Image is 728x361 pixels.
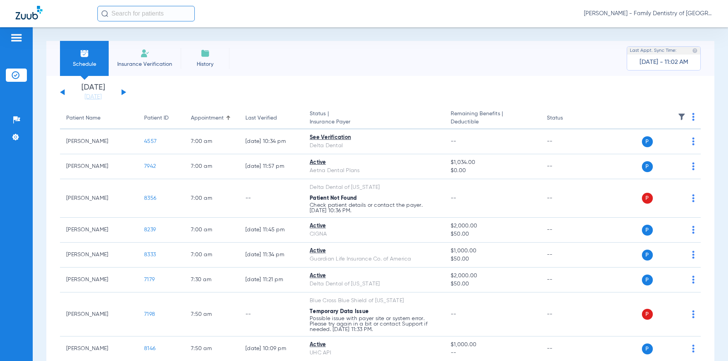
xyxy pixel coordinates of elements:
[245,114,297,122] div: Last Verified
[60,129,138,154] td: [PERSON_NAME]
[144,227,156,232] span: 8239
[239,268,303,292] td: [DATE] 11:21 PM
[451,230,534,238] span: $50.00
[310,316,438,332] p: Possible issue with payer site or system error. Please try again in a bit or contact Support if n...
[692,162,695,170] img: group-dot-blue.svg
[310,230,438,238] div: CIGNA
[451,349,534,357] span: --
[97,6,195,21] input: Search for patients
[310,280,438,288] div: Delta Dental of [US_STATE]
[60,218,138,243] td: [PERSON_NAME]
[642,136,653,147] span: P
[642,250,653,261] span: P
[678,113,686,121] img: filter.svg
[115,60,175,68] span: Insurance Verification
[692,137,695,145] img: group-dot-blue.svg
[185,129,239,154] td: 7:00 AM
[310,142,438,150] div: Delta Dental
[187,60,224,68] span: History
[451,272,534,280] span: $2,000.00
[185,154,239,179] td: 7:00 AM
[640,58,688,66] span: [DATE] - 11:02 AM
[310,349,438,357] div: UHC API
[451,118,534,126] span: Deductible
[310,158,438,167] div: Active
[692,194,695,202] img: group-dot-blue.svg
[541,243,593,268] td: --
[692,113,695,121] img: group-dot-blue.svg
[101,10,108,17] img: Search Icon
[185,218,239,243] td: 7:00 AM
[689,324,728,361] iframe: Chat Widget
[60,179,138,218] td: [PERSON_NAME]
[541,154,593,179] td: --
[451,167,534,175] span: $0.00
[310,134,438,142] div: See Verification
[642,225,653,236] span: P
[239,292,303,336] td: --
[310,309,368,314] span: Temporary Data Issue
[239,154,303,179] td: [DATE] 11:57 PM
[541,107,593,129] th: Status
[144,139,157,144] span: 4557
[10,33,23,42] img: hamburger-icon
[451,255,534,263] span: $50.00
[185,268,239,292] td: 7:30 AM
[185,243,239,268] td: 7:00 AM
[630,47,677,55] span: Last Appt. Sync Time:
[144,195,156,201] span: 8356
[310,247,438,255] div: Active
[144,164,156,169] span: 7942
[191,114,224,122] div: Appointment
[451,195,457,201] span: --
[310,297,438,305] div: Blue Cross Blue Shield of [US_STATE]
[541,179,593,218] td: --
[310,341,438,349] div: Active
[451,341,534,349] span: $1,000.00
[144,346,155,351] span: 8146
[185,179,239,218] td: 7:00 AM
[66,114,132,122] div: Patient Name
[692,251,695,259] img: group-dot-blue.svg
[66,60,103,68] span: Schedule
[451,280,534,288] span: $50.00
[642,275,653,285] span: P
[310,272,438,280] div: Active
[60,243,138,268] td: [PERSON_NAME]
[584,10,712,18] span: [PERSON_NAME] - Family Dentistry of [GEOGRAPHIC_DATA]
[16,6,42,19] img: Zuub Logo
[692,276,695,284] img: group-dot-blue.svg
[310,222,438,230] div: Active
[60,292,138,336] td: [PERSON_NAME]
[144,312,155,317] span: 7198
[70,93,116,101] a: [DATE]
[310,183,438,192] div: Delta Dental of [US_STATE]
[310,203,438,213] p: Check patient details or contact the payer. [DATE] 10:36 PM.
[541,218,593,243] td: --
[541,292,593,336] td: --
[239,129,303,154] td: [DATE] 10:34 PM
[310,118,438,126] span: Insurance Payer
[642,343,653,354] span: P
[541,129,593,154] td: --
[191,114,233,122] div: Appointment
[451,139,457,144] span: --
[310,167,438,175] div: Aetna Dental Plans
[60,154,138,179] td: [PERSON_NAME]
[692,310,695,318] img: group-dot-blue.svg
[451,312,457,317] span: --
[185,292,239,336] td: 7:50 AM
[245,114,277,122] div: Last Verified
[451,222,534,230] span: $2,000.00
[692,226,695,234] img: group-dot-blue.svg
[144,252,156,257] span: 8333
[239,218,303,243] td: [DATE] 11:45 PM
[239,179,303,218] td: --
[144,114,169,122] div: Patient ID
[239,243,303,268] td: [DATE] 11:34 PM
[541,268,593,292] td: --
[642,161,653,172] span: P
[144,277,155,282] span: 7179
[140,49,150,58] img: Manual Insurance Verification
